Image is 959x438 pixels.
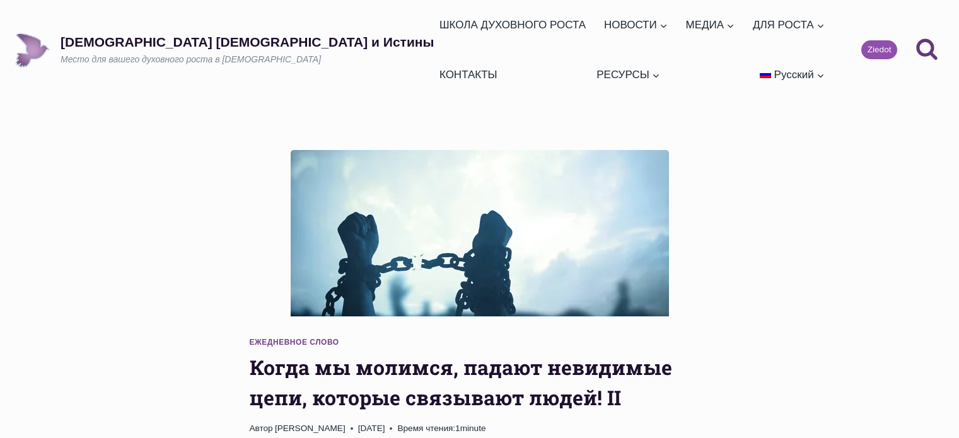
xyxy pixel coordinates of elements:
[61,34,434,50] p: [DEMOGRAPHIC_DATA] [DEMOGRAPHIC_DATA] и Истины
[15,33,434,67] a: [DEMOGRAPHIC_DATA] [DEMOGRAPHIC_DATA] и ИстиныМесто для вашего духовного роста в [DEMOGRAPHIC_DATA]
[754,50,830,100] a: Русский
[250,352,710,413] h1: Когда мы молимся, падают невидимые цепи, которые связывают людей! II
[15,33,50,67] img: Draudze Gars un Patiesība
[910,33,944,67] button: Показать форму поиска
[434,50,503,100] a: КОНТАКТЫ
[61,54,434,66] p: Место для вашего духовного роста в [DEMOGRAPHIC_DATA]
[250,338,339,347] a: Ежедневное слово
[460,424,486,433] span: minute
[596,66,660,83] span: РЕСУРСЫ
[604,16,668,33] span: НОВОСТИ
[591,50,666,100] a: РЕСУРСЫ
[753,16,825,33] span: ДЛЯ РОСТА
[774,69,814,81] span: Русский
[275,424,346,433] a: [PERSON_NAME]
[686,16,735,33] span: МЕДИА
[397,422,485,435] span: 1
[397,424,455,433] span: Время чтения:
[358,422,385,435] time: [DATE]
[861,40,897,59] a: Ziedot
[250,422,273,435] span: Автор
